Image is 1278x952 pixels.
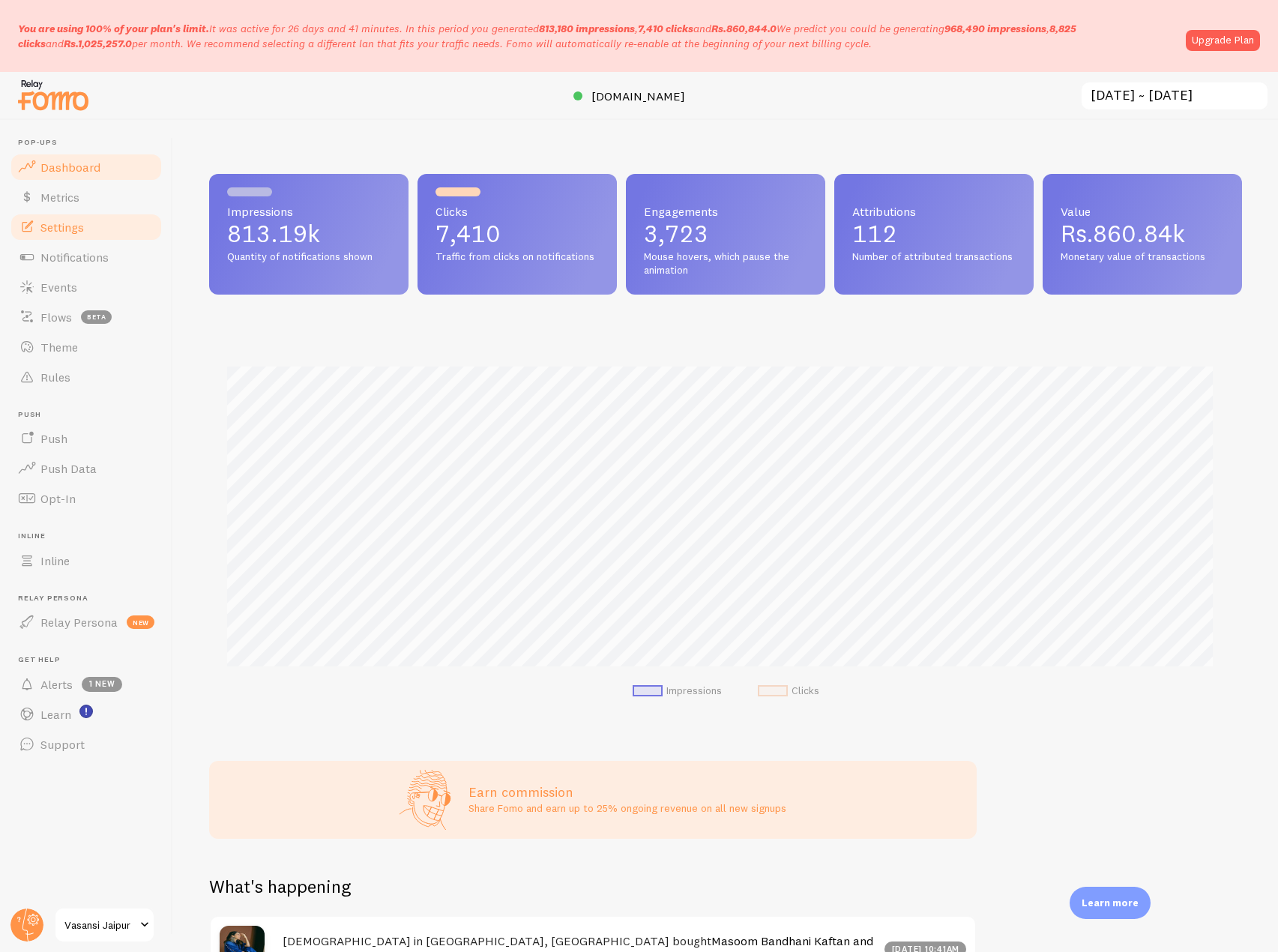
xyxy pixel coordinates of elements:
[9,669,163,699] a: Alerts 1 new
[64,916,136,934] span: Vasansi Jaipur
[127,615,154,629] span: new
[81,310,112,324] span: beta
[852,222,1016,246] p: 112
[468,801,786,816] p: Share Fomo and earn up to 25% ongoing revenue on all new signups
[18,531,163,541] span: Inline
[18,410,163,420] span: Push
[539,22,635,35] b: 813,180 impressions
[18,21,1177,51] p: It was active for 26 days and 41 minutes. In this period you generated We predict you could be ge...
[9,454,163,483] a: Push Data
[40,250,109,265] span: Notifications
[79,705,93,718] svg: <p>Watch New Feature Tutorials!</p>
[18,594,163,603] span: Relay Persona
[40,280,77,295] span: Events
[64,37,132,50] b: Rs.1,025,257.0
[9,212,163,242] a: Settings
[9,362,163,392] a: Rules
[435,205,599,217] span: Clicks
[40,220,84,235] span: Settings
[435,222,599,246] p: 7,410
[644,205,807,217] span: Engagements
[1082,896,1139,910] p: Learn more
[227,205,391,217] span: Impressions
[54,907,155,943] a: Vasansi Jaipur
[9,242,163,272] a: Notifications
[638,22,693,35] b: 7,410 clicks
[18,22,209,35] span: You are using 100% of your plan's limit.
[9,182,163,212] a: Metrics
[711,22,777,35] b: Rs.860,844.0
[18,655,163,665] span: Get Help
[18,138,163,148] span: Pop-ups
[9,302,163,332] a: Flows beta
[644,250,807,277] span: Mouse hovers, which pause the animation
[435,250,599,264] span: Traffic from clicks on notifications
[40,737,85,752] span: Support
[758,684,819,698] li: Clicks
[16,76,91,114] img: fomo-relay-logo-orange.svg
[852,250,1016,264] span: Number of attributed transactions
[1061,205,1224,217] span: Value
[1061,250,1224,264] span: Monetary value of transactions
[40,190,79,205] span: Metrics
[40,615,118,630] span: Relay Persona
[1061,219,1185,248] span: Rs.860.84k
[9,699,163,729] a: Learn
[227,222,391,246] p: 813.19k
[9,332,163,362] a: Theme
[40,553,70,568] span: Inline
[852,205,1016,217] span: Attributions
[539,22,777,35] span: , and
[644,222,807,246] p: 3,723
[1070,887,1151,919] div: Learn more
[9,546,163,576] a: Inline
[40,370,70,385] span: Rules
[9,729,163,759] a: Support
[227,250,391,264] span: Quantity of notifications shown
[9,424,163,454] a: Push
[9,483,163,513] a: Opt-In
[633,684,722,698] li: Impressions
[40,340,78,355] span: Theme
[82,677,122,692] span: 1 new
[40,677,73,692] span: Alerts
[9,272,163,302] a: Events
[40,491,76,506] span: Opt-In
[9,607,163,637] a: Relay Persona new
[40,461,97,476] span: Push Data
[40,310,72,325] span: Flows
[40,431,67,446] span: Push
[40,707,71,722] span: Learn
[1186,30,1260,51] a: Upgrade Plan
[944,22,1046,35] b: 968,490 impressions
[40,160,100,175] span: Dashboard
[468,783,786,801] h3: Earn commission
[209,875,351,898] h2: What's happening
[9,152,163,182] a: Dashboard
